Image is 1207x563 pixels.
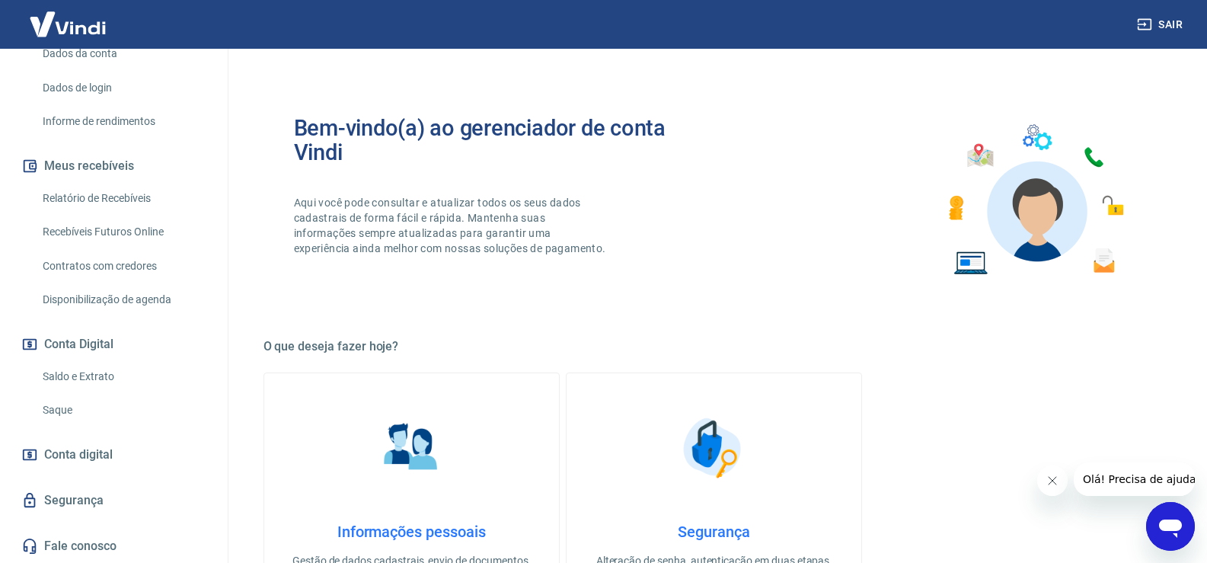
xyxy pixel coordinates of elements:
img: Imagem de um avatar masculino com diversos icones exemplificando as funcionalidades do gerenciado... [935,116,1135,284]
a: Recebíveis Futuros Online [37,216,209,248]
button: Conta Digital [18,328,209,361]
iframe: Fechar mensagem [1037,465,1068,496]
img: Vindi [18,1,117,47]
h4: Informações pessoais [289,523,535,541]
span: Olá! Precisa de ajuda? [9,11,128,23]
a: Contratos com credores [37,251,209,282]
button: Sair [1134,11,1189,39]
a: Conta digital [18,438,209,472]
a: Segurança [18,484,209,517]
h5: O que deseja fazer hoje? [263,339,1165,354]
iframe: Botão para abrir a janela de mensagens [1146,502,1195,551]
a: Informe de rendimentos [37,106,209,137]
span: Conta digital [44,444,113,465]
h2: Bem-vindo(a) ao gerenciador de conta Vindi [294,116,714,165]
a: Dados da conta [37,38,209,69]
img: Segurança [675,410,752,486]
img: Informações pessoais [373,410,449,486]
a: Disponibilização de agenda [37,284,209,315]
button: Meus recebíveis [18,149,209,183]
a: Fale conosco [18,529,209,563]
a: Dados de login [37,72,209,104]
a: Relatório de Recebíveis [37,183,209,214]
iframe: Mensagem da empresa [1074,462,1195,496]
a: Saque [37,395,209,426]
p: Aqui você pode consultar e atualizar todos os seus dados cadastrais de forma fácil e rápida. Mant... [294,195,609,256]
h4: Segurança [591,523,837,541]
a: Saldo e Extrato [37,361,209,392]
